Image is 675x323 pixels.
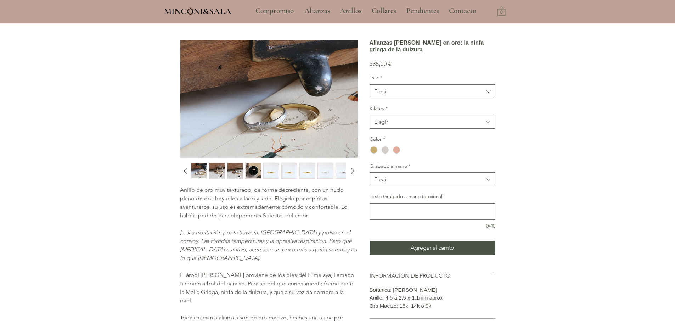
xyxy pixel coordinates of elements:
[164,5,231,16] a: MINCONI&SALA
[370,294,495,302] p: Anillo: 4.5 a 2.5 x 1.1mm aprox
[401,2,444,20] a: Pendientes
[370,115,495,129] button: Kilates
[370,61,392,67] span: 335,00 €
[299,163,315,179] button: Miniatura: Alianzas inspiradas en la naturaleza Barcelona
[403,2,443,20] p: Pendientes
[209,163,225,178] img: Miniatura: Alianzas inspiradas en la naturaleza Barcelona
[245,163,261,179] div: 4 / 11
[370,286,495,294] p: Botánica: [PERSON_NAME]
[299,163,315,179] div: 7 / 11
[334,2,366,20] a: Anillos
[180,229,357,261] span: La excitación por la travesía. [GEOGRAPHIC_DATA] y polvo en el convoy. Las tórridas temperaturas ...
[187,7,193,15] img: Minconi Sala
[180,40,358,158] img: Alianzas inspiradas en la naturaleza Barcelona
[301,2,333,20] p: Alianzas
[300,163,315,178] img: Miniatura: Alianzas inspiradas en la naturaleza Barcelona
[318,163,333,178] img: Miniatura: Alianzas inspiradas en la naturaleza Barcelona
[281,163,297,179] div: 6 / 11
[370,206,495,217] textarea: Texto Grabado a mano (opcional)
[368,2,400,20] p: Collares
[191,163,207,178] img: Miniatura: Alianzas inspiradas en la naturaleza Barcelona
[370,136,385,143] legend: Color
[366,2,401,20] a: Collares
[180,186,348,219] span: Anillo de oro muy texturado, de forma decreciente, con un nudo plano de dos hoyuelos a lado y lad...
[227,163,243,179] div: 3 / 11
[348,166,357,176] button: Diapositiva siguiente
[370,302,495,310] p: Oro Macizo: 18k, 14k o 9k
[370,272,495,280] button: INFORMACIÓN DE PRODUCTO
[180,229,189,236] span: […]
[497,6,506,16] a: Carrito con 0 ítems
[370,272,490,280] h2: INFORMACIÓN DE PRODUCTO
[370,39,495,53] h1: Alianzas [PERSON_NAME] en oro: la ninfa griega de la dulzura
[317,163,333,179] div: 8 / 11
[209,163,225,179] button: Miniatura: Alianzas inspiradas en la naturaleza Barcelona
[263,163,279,179] div: 5 / 11
[336,163,351,178] img: Miniatura: Alianzas inspiradas en la naturaleza Barcelona
[370,84,495,98] button: Talla
[374,176,388,183] div: Elegir
[336,2,365,20] p: Anillos
[180,272,354,304] span: El árbol [PERSON_NAME] proviene de los pies del Himalaya, llamado también árbol del paraíso. Para...
[374,88,388,95] div: Elegir
[370,193,495,200] label: Texto Grabado a mano (opcional)
[370,163,495,170] label: Grabado a mano
[164,6,231,17] span: MINCONI&SALA
[317,163,333,179] button: Miniatura: Alianzas inspiradas en la naturaleza Barcelona
[281,163,297,179] button: Miniatura: Alianzas inspiradas en la naturaleza Barcelona
[236,2,496,20] nav: Sitio
[370,74,495,82] label: Talla
[180,166,189,176] button: Diapositiva anterior
[411,244,454,252] span: Agregar al carrito
[370,105,495,112] label: Kilates
[299,2,334,20] a: Alianzas
[444,2,482,20] a: Contacto
[500,10,503,15] text: 0
[246,163,261,178] img: Miniatura: Alianzas inspiradas en la naturaleza Barcelona
[250,2,299,20] a: Compromiso
[445,2,480,20] p: Contacto
[336,163,351,179] div: 9 / 11
[264,163,279,178] img: Miniatura: Alianzas inspiradas en la naturaleza Barcelona
[180,39,358,158] button: Alianzas inspiradas en la naturaleza BarcelonaAgrandar
[374,118,388,126] div: Elegir
[336,163,351,179] button: Miniatura: Alianzas inspiradas en la naturaleza Barcelona
[252,2,297,20] p: Compromiso
[370,223,495,230] div: 0/40
[209,163,225,179] div: 2 / 11
[370,241,495,255] button: Agregar al carrito
[227,163,243,178] img: Miniatura: Alianzas inspiradas en la naturaleza Barcelona
[370,172,495,186] button: Grabado a mano
[191,163,207,179] button: Miniatura: Alianzas inspiradas en la naturaleza Barcelona
[191,163,207,179] div: 1 / 11
[282,163,297,178] img: Miniatura: Alianzas inspiradas en la naturaleza Barcelona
